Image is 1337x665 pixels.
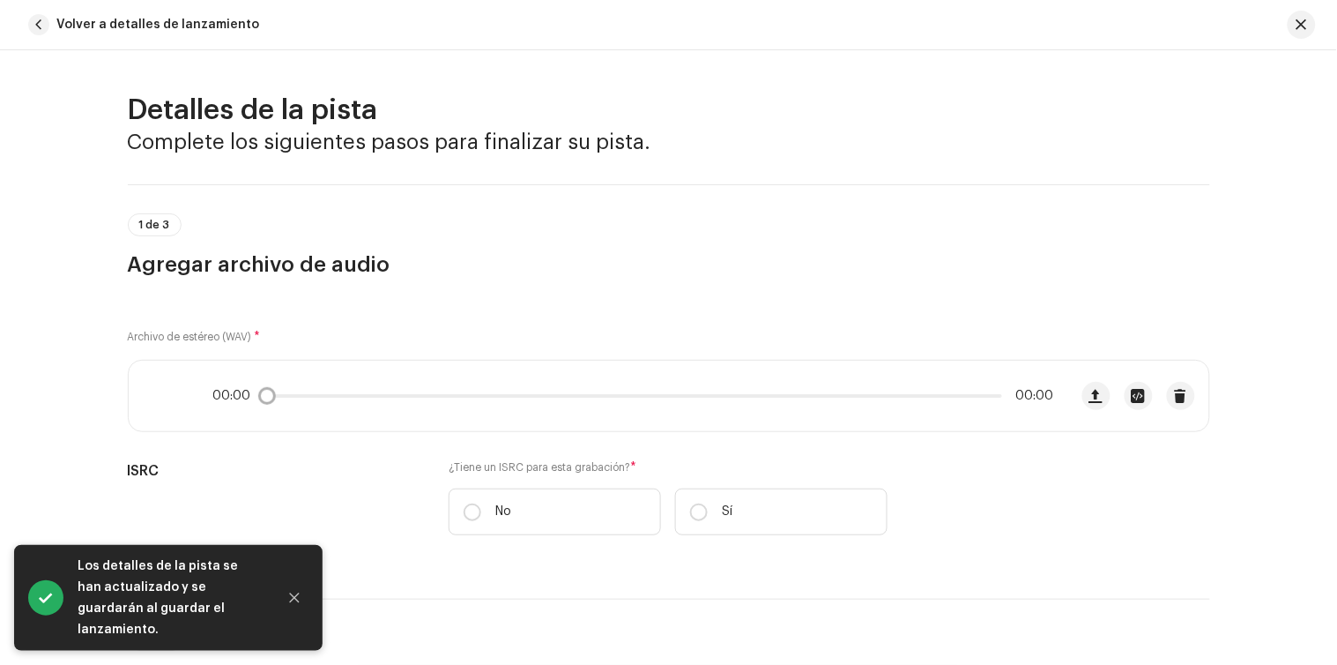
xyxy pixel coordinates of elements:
h3: Complete los siguientes pasos para finalizar su pista. [128,128,1210,156]
font: Los detalles de la pista se han actualizado y se guardarán al guardar el lanzamiento. [78,560,238,636]
p: No [495,503,511,521]
button: Cerca [277,580,312,616]
h5: ISRC [128,460,421,482]
h2: Detalles de la pista [128,93,1210,128]
p: Sí [722,503,732,521]
label: ¿Tiene un ISRC para esta grabación? [449,460,888,474]
h3: Agregar archivo de audio [128,250,1210,279]
span: 00:00 [1009,389,1054,403]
